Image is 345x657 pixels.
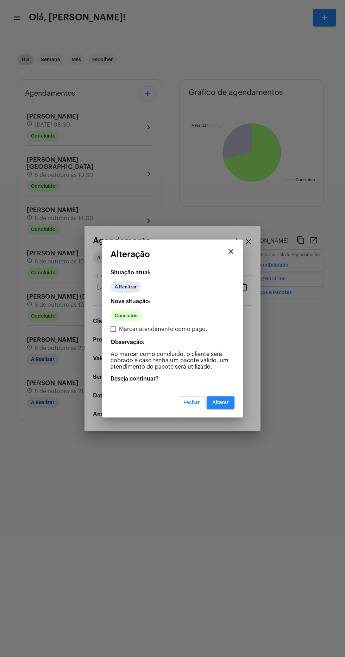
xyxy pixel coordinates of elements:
[178,396,206,409] button: Fechar
[111,298,234,305] p: Nova situação:
[111,351,234,370] p: Ao marcar como concluído, o cliente será cobrado e caso tenha um pacote válido, um atendimento do...
[183,400,200,405] span: Fechar
[111,339,234,345] p: Observação:
[207,396,234,409] button: Alterar
[111,269,234,276] p: Situação atual:
[111,281,141,293] mat-chip: A Realizar
[111,250,150,259] span: Alteração
[119,325,207,333] span: Marcar atendimento como pago.
[111,376,234,382] p: Deseja continuar?
[111,310,142,321] mat-chip: Concluído
[227,247,235,256] mat-icon: close
[212,400,229,405] span: Alterar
